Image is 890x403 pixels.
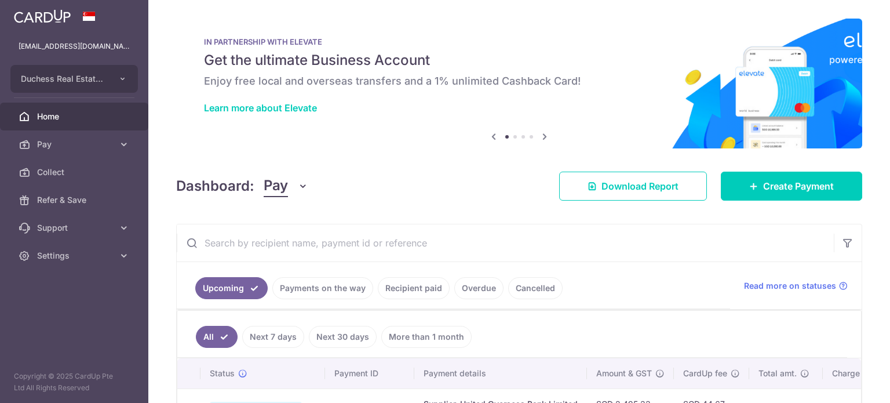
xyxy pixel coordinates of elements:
[37,194,114,206] span: Refer & Save
[19,41,130,52] p: [EMAIL_ADDRESS][DOMAIN_NAME]
[832,368,880,379] span: Charge date
[37,222,114,234] span: Support
[204,102,317,114] a: Learn more about Elevate
[264,175,288,197] span: Pay
[683,368,727,379] span: CardUp fee
[414,358,587,389] th: Payment details
[195,277,268,299] a: Upcoming
[381,326,472,348] a: More than 1 month
[508,277,563,299] a: Cancelled
[21,73,107,85] span: Duchess Real Estate Investment Pte Ltd
[177,224,834,262] input: Search by recipient name, payment id or reference
[378,277,450,299] a: Recipient paid
[758,368,797,379] span: Total amt.
[204,74,834,88] h6: Enjoy free local and overseas transfers and a 1% unlimited Cashback Card!
[596,368,652,379] span: Amount & GST
[204,37,834,46] p: IN PARTNERSHIP WITH ELEVATE
[242,326,304,348] a: Next 7 days
[601,179,679,193] span: Download Report
[176,176,254,197] h4: Dashboard:
[744,280,848,292] a: Read more on statuses
[272,277,373,299] a: Payments on the way
[744,280,836,292] span: Read more on statuses
[204,51,834,70] h5: Get the ultimate Business Account
[37,250,114,262] span: Settings
[309,326,377,348] a: Next 30 days
[325,358,414,389] th: Payment ID
[763,179,834,193] span: Create Payment
[196,326,238,348] a: All
[559,172,707,201] a: Download Report
[721,172,862,201] a: Create Payment
[454,277,504,299] a: Overdue
[176,19,862,148] img: Renovation banner
[37,111,114,122] span: Home
[10,65,138,93] button: Duchess Real Estate Investment Pte Ltd
[14,9,71,23] img: CardUp
[264,175,308,197] button: Pay
[816,368,878,397] iframe: Opens a widget where you can find more information
[37,166,114,178] span: Collect
[37,139,114,150] span: Pay
[210,368,235,379] span: Status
